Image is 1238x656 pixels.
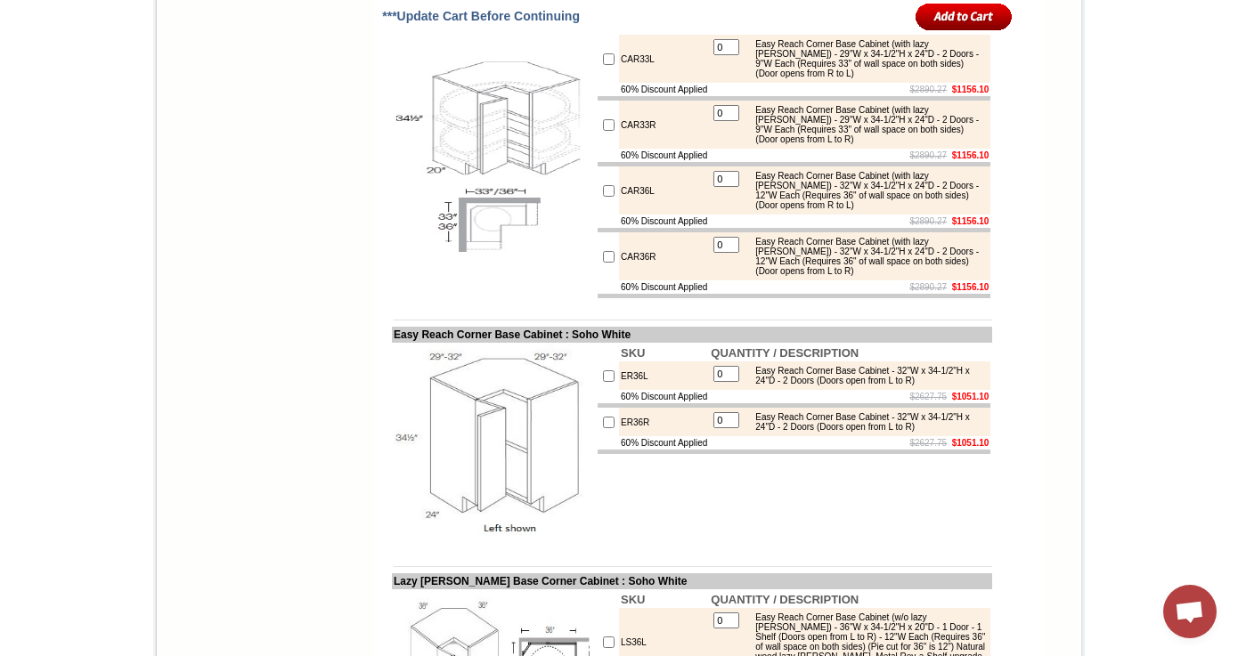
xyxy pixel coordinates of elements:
td: CAR33L [619,35,709,83]
b: SKU [621,346,645,360]
b: $1156.10 [952,216,990,226]
td: CAR36R [619,232,709,280]
b: $1156.10 [952,85,990,94]
img: pdf.png [3,4,17,19]
img: spacer.gif [207,50,209,51]
s: $2890.27 [909,150,947,160]
img: spacer.gif [151,50,153,51]
s: $2627.75 [909,438,947,448]
td: CAR33R [619,101,709,149]
td: ER36L [619,361,709,390]
td: 60% Discount Applied [619,436,709,449]
a: Price Sheet View in PDF Format [20,3,144,18]
s: $2627.75 [909,392,947,401]
div: Easy Reach Corner Base Cabinet (with lazy [PERSON_NAME]) - 29"W x 34-1/2"H x 24"D - 2 Doors - 9"W... [746,39,986,78]
b: QUANTITY / DESCRIPTION [711,346,859,360]
img: Easy Reach (with Lazy Susan) Corner Base Cabinet [394,58,594,258]
input: Add to Cart [916,2,1013,31]
td: Alabaster Shaker [48,81,94,99]
s: $2890.27 [909,282,947,292]
b: QUANTITY / DESCRIPTION [711,593,859,606]
img: spacer.gif [94,50,96,51]
td: ER36R [619,408,709,436]
img: Easy Reach Corner Base Cabinet [394,344,594,545]
div: Easy Reach Corner Base Cabinet - 32"W x 34-1/2"H x 24"D - 2 Doors (Doors open from L to R) [746,412,986,432]
td: [PERSON_NAME] Yellow Walnut [96,81,151,101]
td: [PERSON_NAME] White Shaker [153,81,208,101]
div: Easy Reach Corner Base Cabinet (with lazy [PERSON_NAME]) - 29"W x 34-1/2"H x 24"D - 2 Doors - 9"W... [746,105,986,144]
td: Bellmonte Maple [305,81,351,99]
td: Easy Reach Corner Base Cabinet : Soho White [392,327,992,343]
b: SKU [621,593,645,606]
td: 60% Discount Applied [619,149,709,162]
b: Price Sheet View in PDF Format [20,7,144,17]
div: Easy Reach Corner Base Cabinet - 32"W x 34-1/2"H x 24"D - 2 Doors (Doors open from L to R) [746,366,986,385]
div: Easy Reach Corner Base Cabinet (with lazy [PERSON_NAME]) - 32"W x 34-1/2"H x 24"D - 2 Doors - 12"... [746,171,986,210]
td: 60% Discount Applied [619,83,709,96]
s: $2890.27 [909,85,947,94]
div: Open chat [1163,585,1217,638]
b: $1051.10 [952,392,990,401]
b: $1156.10 [952,282,990,292]
td: Lazy [PERSON_NAME] Base Corner Cabinet : Soho White [392,573,992,589]
td: 60% Discount Applied [619,215,709,228]
div: Easy Reach Corner Base Cabinet (with lazy [PERSON_NAME]) - 32"W x 34-1/2"H x 24"D - 2 Doors - 12"... [746,237,986,276]
b: $1156.10 [952,150,990,160]
td: Baycreek Gray [209,81,255,99]
img: spacer.gif [255,50,257,51]
td: Beachwood Oak Shaker [257,81,303,101]
td: 60% Discount Applied [619,280,709,294]
td: CAR36L [619,166,709,215]
td: 60% Discount Applied [619,390,709,403]
img: spacer.gif [45,50,48,51]
span: ***Update Cart Before Continuing [382,9,580,23]
b: $1051.10 [952,438,990,448]
s: $2890.27 [909,216,947,226]
img: spacer.gif [303,50,305,51]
